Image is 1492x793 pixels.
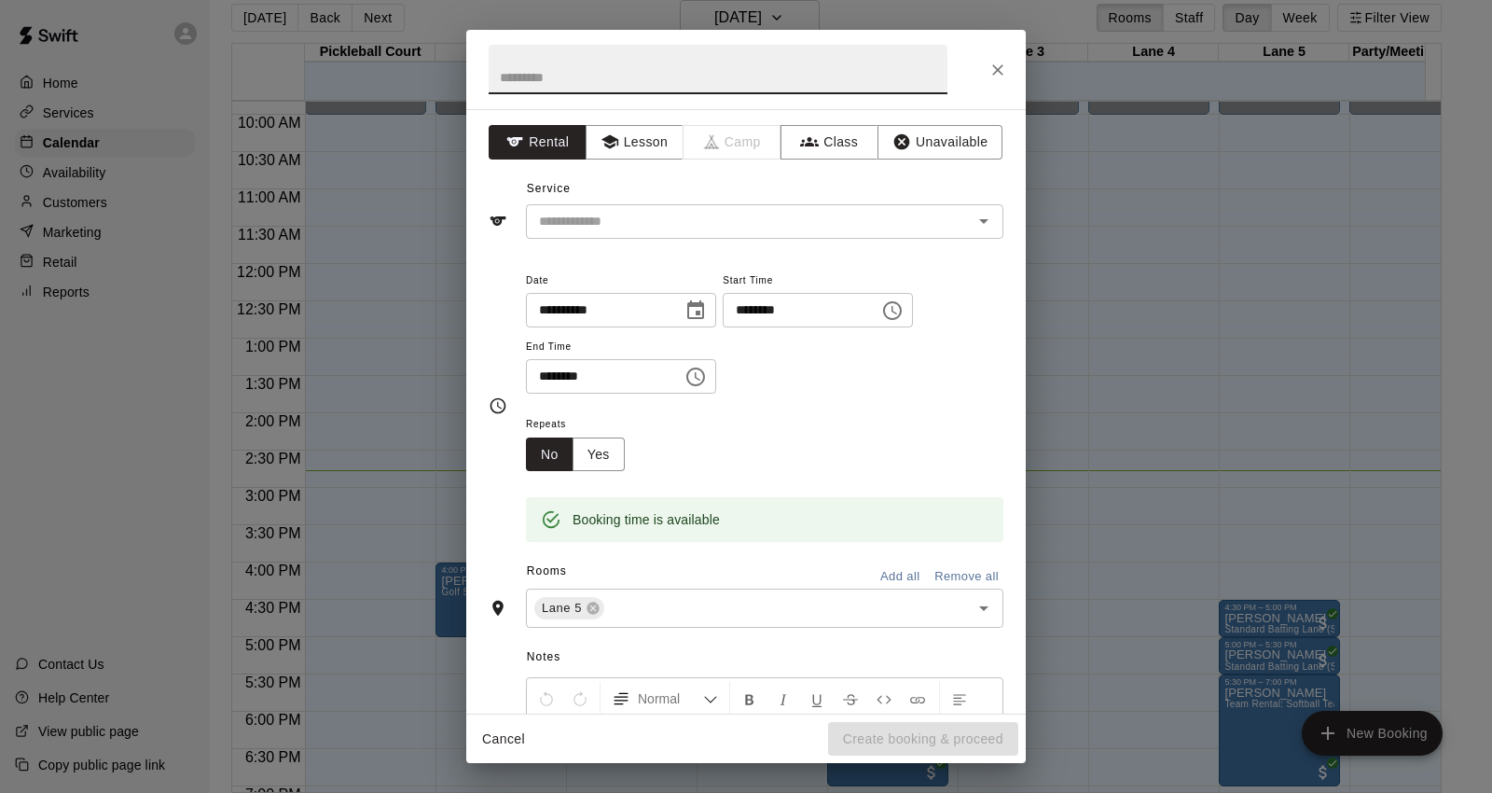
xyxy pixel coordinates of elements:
svg: Timing [489,396,507,415]
button: Remove all [930,563,1003,591]
span: Start Time [723,269,913,294]
button: Class [781,125,878,160]
button: Choose time, selected time is 12:45 PM [874,292,911,329]
div: Booking time is available [573,503,720,536]
button: Insert Link [902,682,933,716]
button: Unavailable [877,125,1002,160]
span: Rooms [527,564,567,577]
button: Format Italics [767,682,799,716]
button: Choose time, selected time is 1:15 PM [677,358,714,396]
button: Left Align [944,682,975,716]
button: Format Underline [801,682,833,716]
button: Undo [531,682,562,716]
span: Camps can only be created in the Services page [684,125,781,160]
button: Open [971,595,997,621]
svg: Service [489,212,507,230]
span: Normal [638,689,703,708]
button: Rental [489,125,587,160]
div: outlined button group [526,438,625,472]
button: Lesson [586,125,684,160]
button: Close [981,53,1015,87]
button: Cancel [474,722,533,757]
button: Format Bold [734,682,766,716]
button: Format Strikethrough [835,682,866,716]
button: Yes [573,438,625,472]
span: End Time [526,335,716,360]
button: Formatting Options [604,682,725,716]
button: Redo [564,682,596,716]
svg: Rooms [489,599,507,618]
button: Open [971,208,997,234]
span: Repeats [526,412,640,438]
button: Add all [870,563,930,591]
span: Service [527,182,571,195]
button: No [526,438,573,472]
button: Choose date, selected date is Aug 19, 2025 [677,292,714,329]
span: Lane 5 [534,599,589,618]
span: Date [526,269,716,294]
span: Notes [527,643,1003,673]
button: Insert Code [868,682,900,716]
div: Lane 5 [534,597,604,619]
